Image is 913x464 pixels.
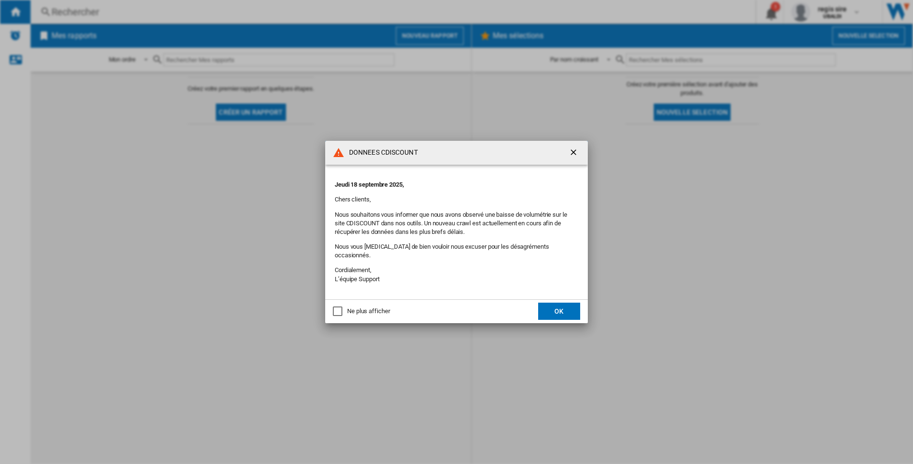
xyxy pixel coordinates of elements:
[333,307,390,316] md-checkbox: Ne plus afficher
[335,243,578,260] p: Nous vous [MEDICAL_DATA] de bien vouloir nous excuser pour les désagréments occasionnés.
[335,181,404,188] strong: Jeudi 18 septembre 2025,
[347,307,390,316] div: Ne plus afficher
[335,266,578,283] p: Cordialement, L’équipe Support
[344,148,418,158] h4: DONNEES CDISCOUNT
[565,143,584,162] button: getI18NText('BUTTONS.CLOSE_DIALOG')
[569,148,580,159] ng-md-icon: getI18NText('BUTTONS.CLOSE_DIALOG')
[538,303,580,320] button: OK
[335,195,578,204] p: Chers clients,
[335,211,578,237] p: Nous souhaitons vous informer que nous avons observé une baisse de volumétrie sur le site CDISCOU...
